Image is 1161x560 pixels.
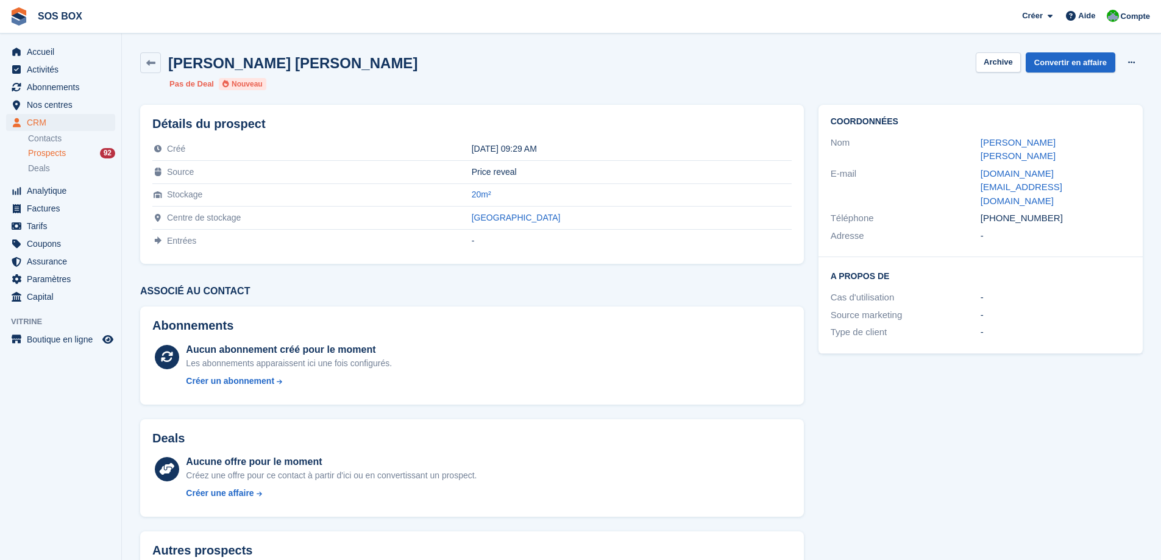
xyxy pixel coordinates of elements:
li: Pas de Deal [169,78,214,90]
a: Deals [28,162,115,175]
span: Stockage [167,190,202,199]
div: Aucun abonnement créé pour le moment [186,342,392,357]
h2: Détails du prospect [152,117,792,131]
a: Créer une affaire [186,487,477,500]
h2: Deals [152,431,185,445]
div: Source marketing [831,308,981,322]
span: Paramètres [27,271,100,288]
div: Nom [831,136,981,163]
span: Abonnements [27,79,100,96]
div: 92 [100,148,115,158]
div: Adresse [831,229,981,243]
a: menu [6,331,115,348]
span: Prospects [28,147,66,159]
a: menu [6,61,115,78]
div: Créer un abonnement [186,375,274,388]
h2: A propos de [831,269,1131,282]
span: Créer [1022,10,1043,22]
span: Accueil [27,43,100,60]
div: Aucune offre pour le moment [186,455,477,469]
div: - [981,291,1131,305]
button: Archive [976,52,1021,73]
div: - [472,236,792,246]
span: Entrées [167,236,196,246]
h2: Abonnements [152,319,792,333]
img: stora-icon-8386f47178a22dfd0bd8f6a31ec36ba5ce8667c1dd55bd0f319d3a0aa187defe.svg [10,7,28,26]
div: Créer une affaire [186,487,254,500]
a: menu [6,218,115,235]
span: Nos centres [27,96,100,113]
a: menu [6,182,115,199]
div: - [981,308,1131,322]
h2: Autres prospects [152,544,253,558]
a: 20m² [472,190,491,199]
span: Analytique [27,182,100,199]
span: Centre de stockage [167,213,241,222]
h2: Coordonnées [831,117,1131,127]
div: [PHONE_NUMBER] [981,211,1131,225]
a: [GEOGRAPHIC_DATA] [472,213,561,222]
a: menu [6,114,115,131]
a: [DOMAIN_NAME][EMAIL_ADDRESS][DOMAIN_NAME] [981,168,1062,206]
span: Créé [167,144,185,154]
li: Nouveau [219,78,266,90]
span: Boutique en ligne [27,331,100,348]
span: Compte [1121,10,1150,23]
a: Boutique d'aperçu [101,332,115,347]
h3: Associé au contact [140,286,804,297]
div: Téléphone [831,211,981,225]
a: Prospects 92 [28,147,115,160]
span: Aide [1078,10,1095,22]
div: Cas d'utilisation [831,291,981,305]
a: menu [6,43,115,60]
div: Type de client [831,325,981,339]
a: menu [6,200,115,217]
div: - [981,325,1131,339]
a: menu [6,288,115,305]
span: Coupons [27,235,100,252]
div: Price reveal [472,167,792,177]
a: Contacts [28,133,115,144]
div: Les abonnements apparaissent ici une fois configurés. [186,357,392,370]
a: Créer un abonnement [186,375,392,388]
img: Fabrice [1107,10,1119,22]
div: E-mail [831,167,981,208]
a: [PERSON_NAME] [PERSON_NAME] [981,137,1056,161]
div: - [981,229,1131,243]
h2: [PERSON_NAME] [PERSON_NAME] [168,55,417,71]
a: menu [6,253,115,270]
div: Créez une offre pour ce contact à partir d'ici ou en convertissant un prospect. [186,469,477,482]
span: Factures [27,200,100,217]
span: Deals [28,163,50,174]
span: Assurance [27,253,100,270]
span: Source [167,167,194,177]
span: Tarifs [27,218,100,235]
span: Capital [27,288,100,305]
div: [DATE] 09:29 AM [472,144,792,154]
a: Convertir en affaire [1026,52,1115,73]
a: menu [6,271,115,288]
a: menu [6,79,115,96]
a: menu [6,96,115,113]
span: Vitrine [11,316,121,328]
span: Activités [27,61,100,78]
span: CRM [27,114,100,131]
a: menu [6,235,115,252]
a: SOS BOX [33,6,87,26]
